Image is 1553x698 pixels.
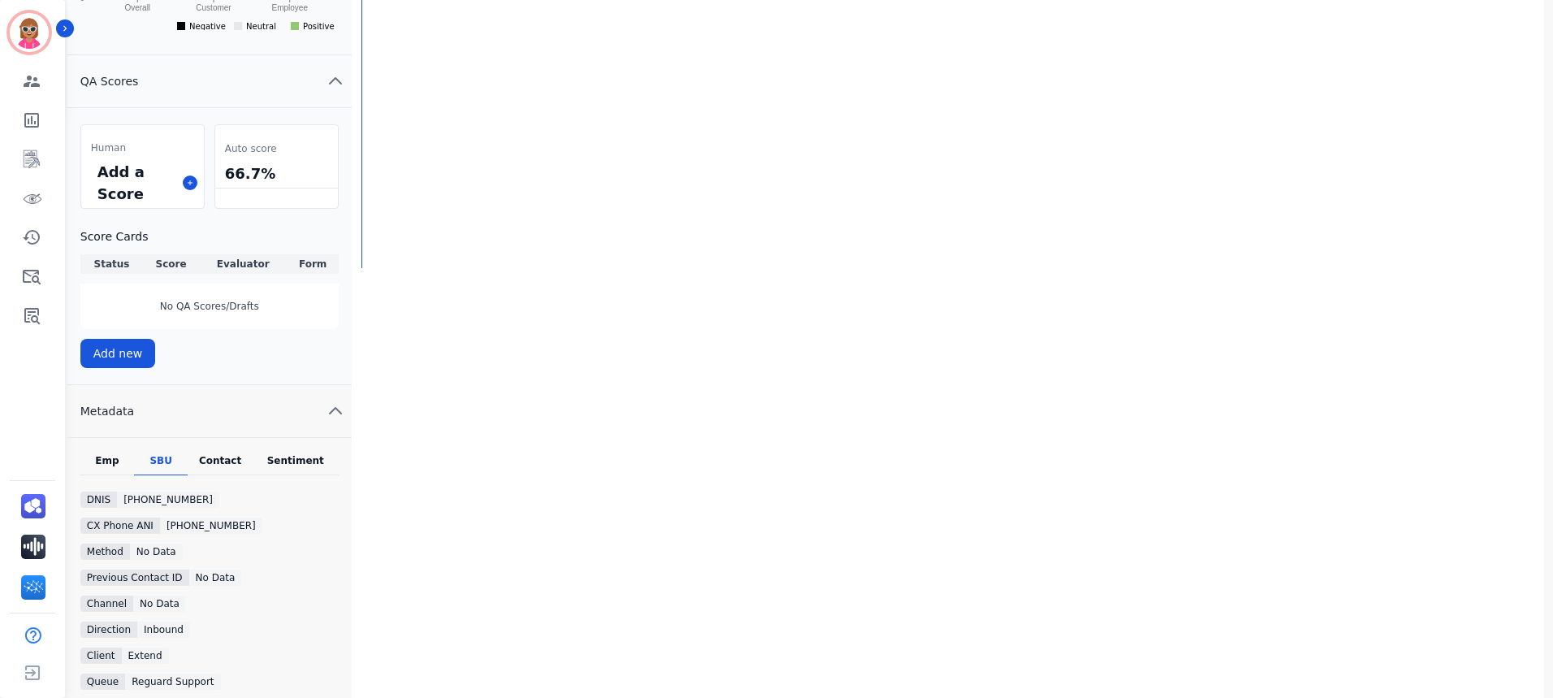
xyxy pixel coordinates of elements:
[67,403,147,419] span: Metadata
[80,622,137,638] div: Direction
[80,570,189,586] div: Previous Contact ID
[137,622,190,638] div: inbound
[246,22,276,31] text: Neutral
[80,648,122,664] div: Client
[189,22,226,31] text: Negative
[125,674,220,690] div: Reguard Support
[196,3,231,12] text: Customer
[80,454,134,475] div: Emp
[130,544,183,560] div: No data
[91,141,126,154] span: Human
[80,284,339,329] div: No QA Scores/Drafts
[10,13,49,52] img: Bordered avatar
[326,401,345,421] svg: chevron up
[80,596,133,612] div: Channel
[80,674,125,690] div: Queue
[122,648,169,664] div: extend
[188,454,253,475] div: Contact
[222,138,331,159] div: Auto score
[67,385,352,438] button: Metadata chevron up
[94,158,176,208] div: Add a Score
[189,570,242,586] div: No Data
[160,518,262,534] div: [PHONE_NUMBER]
[80,544,130,560] div: Method
[133,596,186,612] div: No Data
[288,254,339,274] th: Form
[326,72,345,91] svg: chevron up
[80,339,156,368] button: Add new
[80,228,339,245] h3: Score Cards
[124,3,150,12] text: Overall
[80,254,143,274] th: Status
[117,492,219,508] div: [PHONE_NUMBER]
[222,159,331,188] div: 66.7%
[134,454,188,475] div: SBU
[80,518,160,534] div: CX Phone ANI
[199,254,288,274] th: Evaluator
[253,454,339,475] div: Sentiment
[303,22,335,31] text: Positive
[271,3,308,12] text: Employee
[80,492,117,508] div: DNIS
[143,254,199,274] th: Score
[67,73,152,89] span: QA Scores
[67,55,352,108] button: QA Scores chevron up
